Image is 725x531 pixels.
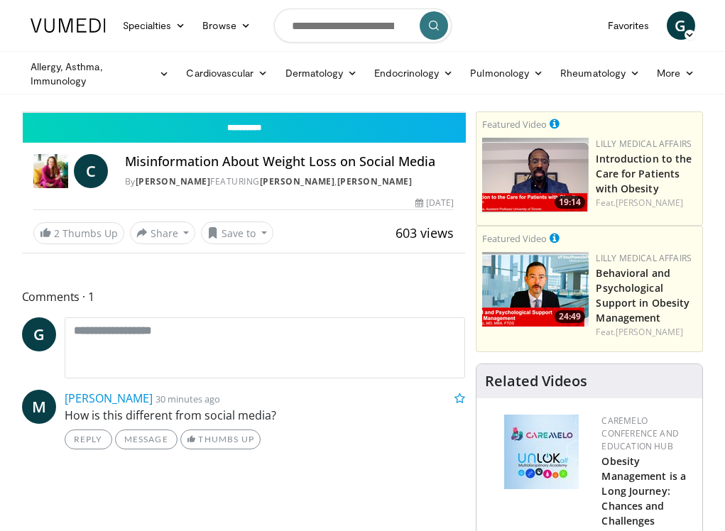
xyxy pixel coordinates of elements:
[616,326,683,338] a: [PERSON_NAME]
[22,317,56,351] a: G
[31,18,106,33] img: VuMedi Logo
[366,59,462,87] a: Endocrinology
[648,59,703,87] a: More
[485,373,587,390] h4: Related Videos
[396,224,454,241] span: 603 views
[504,415,579,489] img: 45df64a9-a6de-482c-8a90-ada250f7980c.png.150x105_q85_autocrop_double_scale_upscale_version-0.2.jpg
[277,59,366,87] a: Dermatology
[33,222,124,244] a: 2 Thumbs Up
[482,118,547,131] small: Featured Video
[65,390,153,406] a: [PERSON_NAME]
[125,154,454,170] h4: Misinformation About Weight Loss on Social Media
[114,11,195,40] a: Specialties
[596,197,697,209] div: Feat.
[555,310,585,323] span: 24:49
[201,221,273,244] button: Save to
[596,266,689,324] a: Behavioral and Psychological Support in Obesity Management
[156,393,220,405] small: 30 minutes ago
[125,175,454,188] div: By FEATURING ,
[22,60,178,88] a: Allergy, Asthma, Immunology
[274,9,452,43] input: Search topics, interventions
[194,11,259,40] a: Browse
[74,154,108,188] a: C
[482,252,589,327] img: ba3304f6-7838-4e41-9c0f-2e31ebde6754.png.150x105_q85_crop-smart_upscale.png
[115,429,178,449] a: Message
[337,175,413,187] a: [PERSON_NAME]
[462,59,552,87] a: Pulmonology
[415,197,454,209] div: [DATE]
[130,221,196,244] button: Share
[136,175,211,187] a: [PERSON_NAME]
[22,288,466,306] span: Comments 1
[552,59,648,87] a: Rheumatology
[482,232,547,245] small: Featured Video
[616,197,683,209] a: [PERSON_NAME]
[596,138,692,150] a: Lilly Medical Affairs
[482,138,589,212] a: 19:14
[601,415,678,452] a: CaReMeLO Conference and Education Hub
[54,226,60,240] span: 2
[65,407,466,424] p: How is this different from social media?
[555,196,585,209] span: 19:14
[65,429,112,449] a: Reply
[180,429,261,449] a: Thumbs Up
[596,152,692,195] a: Introduction to the Care for Patients with Obesity
[482,252,589,327] a: 24:49
[33,154,68,188] img: Dr. Carolynn Francavilla
[596,252,692,264] a: Lilly Medical Affairs
[22,390,56,424] a: M
[178,59,276,87] a: Cardiovascular
[667,11,695,40] a: G
[599,11,658,40] a: Favorites
[596,326,697,339] div: Feat.
[482,138,589,212] img: acc2e291-ced4-4dd5-b17b-d06994da28f3.png.150x105_q85_crop-smart_upscale.png
[260,175,335,187] a: [PERSON_NAME]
